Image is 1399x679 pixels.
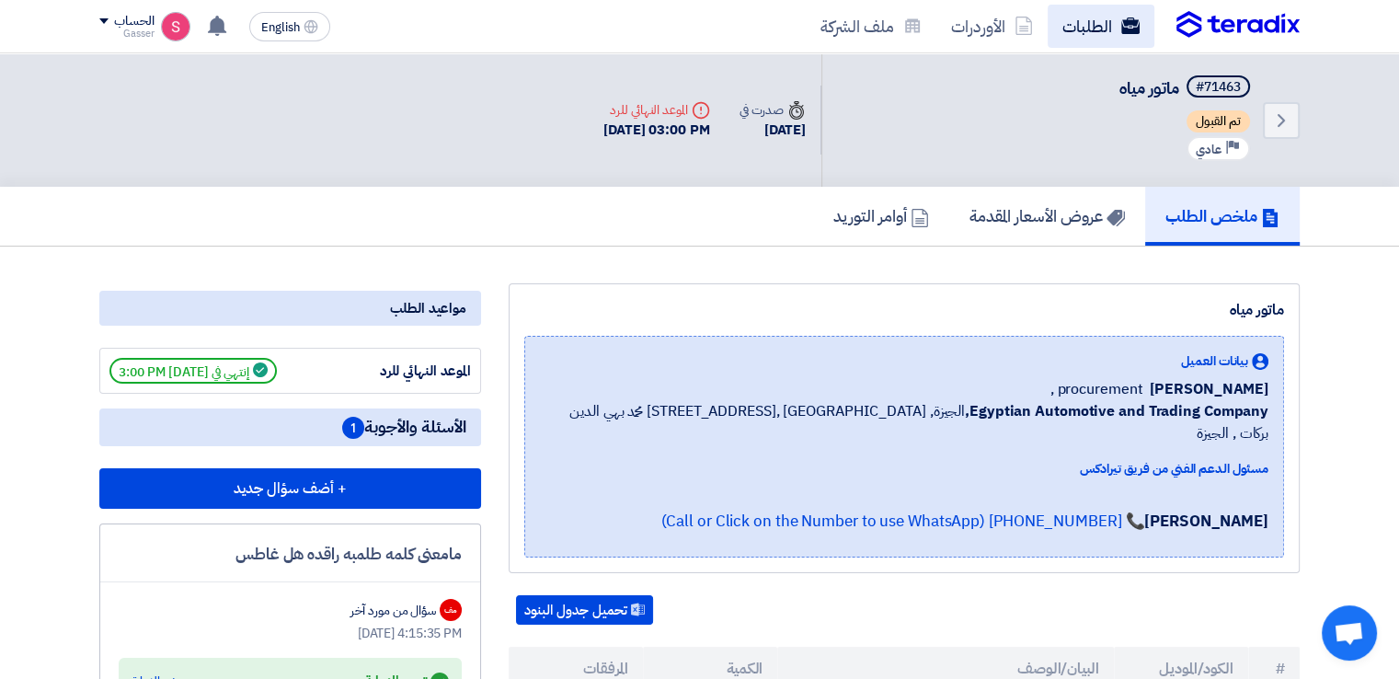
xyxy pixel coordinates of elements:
[603,100,710,120] div: الموعد النهائي للرد
[119,543,462,567] div: مامعنى كلمه طلمبه راقده هل غاطس
[99,29,154,39] div: Gasser
[114,14,154,29] div: الحساب
[516,595,653,625] button: تحميل جدول البنود
[1048,5,1154,48] a: الطلبات
[1144,510,1268,533] strong: [PERSON_NAME]
[813,187,949,246] a: أوامر التوريد
[1181,351,1248,371] span: بيانات العميل
[1119,75,1254,101] h5: ماتور مياه
[540,459,1268,478] div: مسئول الدعم الفني من فريق تيرادكس
[440,599,462,621] div: مف
[540,400,1268,444] span: الجيزة, [GEOGRAPHIC_DATA] ,[STREET_ADDRESS] محمد بهي الدين بركات , الجيزة
[1176,11,1300,39] img: Teradix logo
[342,416,466,439] span: الأسئلة والأجوبة
[333,361,471,382] div: الموعد النهائي للرد
[1150,378,1268,400] span: [PERSON_NAME]
[660,510,1144,533] a: 📞 [PHONE_NUMBER] (Call or Click on the Number to use WhatsApp)
[249,12,330,41] button: English
[603,120,710,141] div: [DATE] 03:00 PM
[119,624,462,643] div: [DATE] 4:15:35 PM
[99,291,481,326] div: مواعيد الطلب
[1196,141,1221,158] span: عادي
[99,468,481,509] button: + أضف سؤال جديد
[109,358,277,384] span: إنتهي في [DATE] 3:00 PM
[949,187,1145,246] a: عروض الأسعار المقدمة
[806,5,936,48] a: ملف الشركة
[1187,110,1250,132] span: تم القبول
[740,120,806,141] div: [DATE]
[524,299,1284,321] div: ماتور مياه
[936,5,1048,48] a: الأوردرات
[833,205,929,226] h5: أوامر التوريد
[1050,378,1143,400] span: procurement ,
[1322,605,1377,661] div: Open chat
[965,400,1268,422] b: Egyptian Automotive and Trading Company,
[740,100,806,120] div: صدرت في
[1119,75,1179,100] span: ماتور مياه
[342,417,364,439] span: 1
[261,21,300,34] span: English
[1165,205,1279,226] h5: ملخص الطلب
[1196,81,1241,94] div: #71463
[969,205,1125,226] h5: عروض الأسعار المقدمة
[1145,187,1300,246] a: ملخص الطلب
[161,12,190,41] img: unnamed_1748516558010.png
[350,601,436,620] div: سؤال من مورد آخر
